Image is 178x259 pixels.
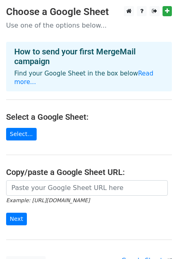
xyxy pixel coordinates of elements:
[6,167,172,177] h4: Copy/paste a Google Sheet URL:
[6,128,37,140] a: Select...
[14,69,164,86] p: Find your Google Sheet in the box below
[6,6,172,18] h3: Choose a Google Sheet
[6,112,172,122] h4: Select a Google Sheet:
[14,47,164,66] h4: How to send your first MergeMail campaign
[6,180,168,196] input: Paste your Google Sheet URL here
[6,21,172,30] p: Use one of the options below...
[6,197,90,203] small: Example: [URL][DOMAIN_NAME]
[14,70,154,86] a: Read more...
[6,213,27,225] input: Next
